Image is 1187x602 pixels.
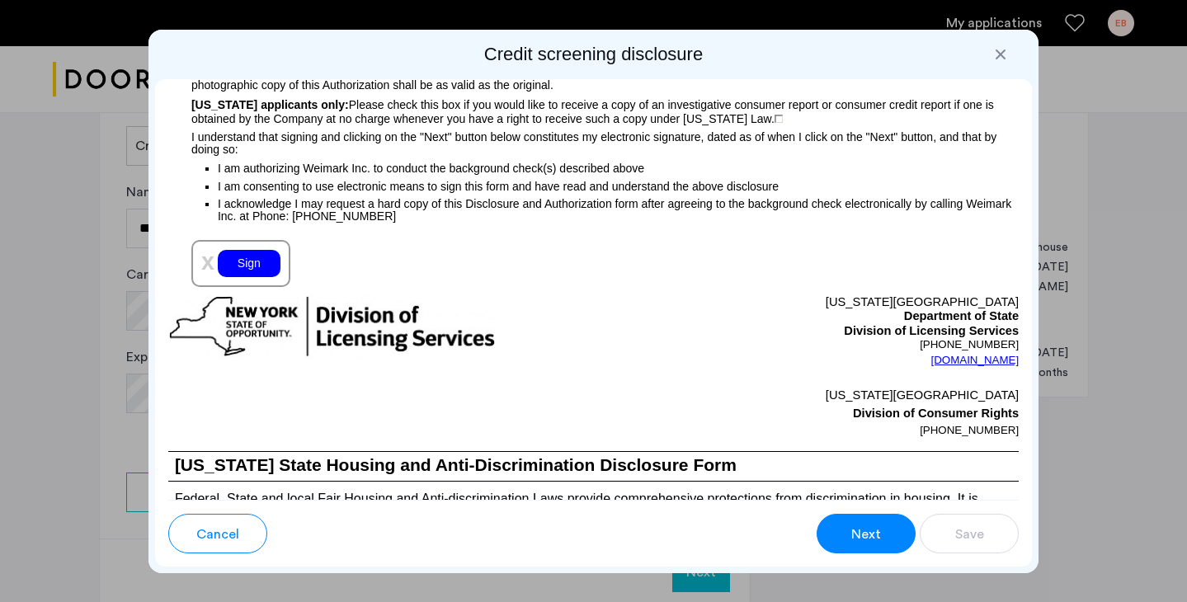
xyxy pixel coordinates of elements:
button: button [920,514,1019,553]
p: I understand that signing and clicking on the "Next" button below constitutes my electronic signa... [168,125,1019,156]
p: Department of State [594,309,1020,324]
p: Division of Licensing Services [594,324,1020,339]
p: Federal, State and local Fair Housing and Anti-discrimination Laws provide comprehensive protecti... [168,482,1019,563]
button: button [817,514,916,553]
p: I acknowledge I may request a hard copy of this Disclosure and Authorization form after agreeing ... [218,197,1019,223]
p: I am authorizing Weimark Inc. to conduct the background check(s) described above [218,157,1019,177]
span: x [201,248,214,275]
button: button [168,514,267,553]
span: Cancel [196,524,239,544]
div: Sign [218,250,280,277]
p: Please check this box if you would like to receive a copy of an investigative consumer report or ... [168,92,1019,125]
img: new-york-logo.png [168,295,497,359]
span: Save [955,524,984,544]
p: I am consenting to use electronic means to sign this form and have read and understand the above ... [218,177,1019,195]
h1: [US_STATE] State Housing and Anti-Discrimination Disclosure Form [168,452,1019,480]
h2: Credit screening disclosure [155,43,1032,66]
a: [DOMAIN_NAME] [930,352,1019,369]
span: [US_STATE] applicants only: [191,98,349,111]
span: Next [851,524,881,544]
p: [PHONE_NUMBER] [594,338,1020,351]
img: 4LAxfPwtD6BVinC2vKR9tPz10Xbrctccj4YAocJUAAAAASUVORK5CYIIA [775,115,783,123]
p: Division of Consumer Rights [594,404,1020,422]
p: [US_STATE][GEOGRAPHIC_DATA] [594,295,1020,310]
p: [US_STATE][GEOGRAPHIC_DATA] [594,386,1020,404]
p: [PHONE_NUMBER] [594,422,1020,439]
